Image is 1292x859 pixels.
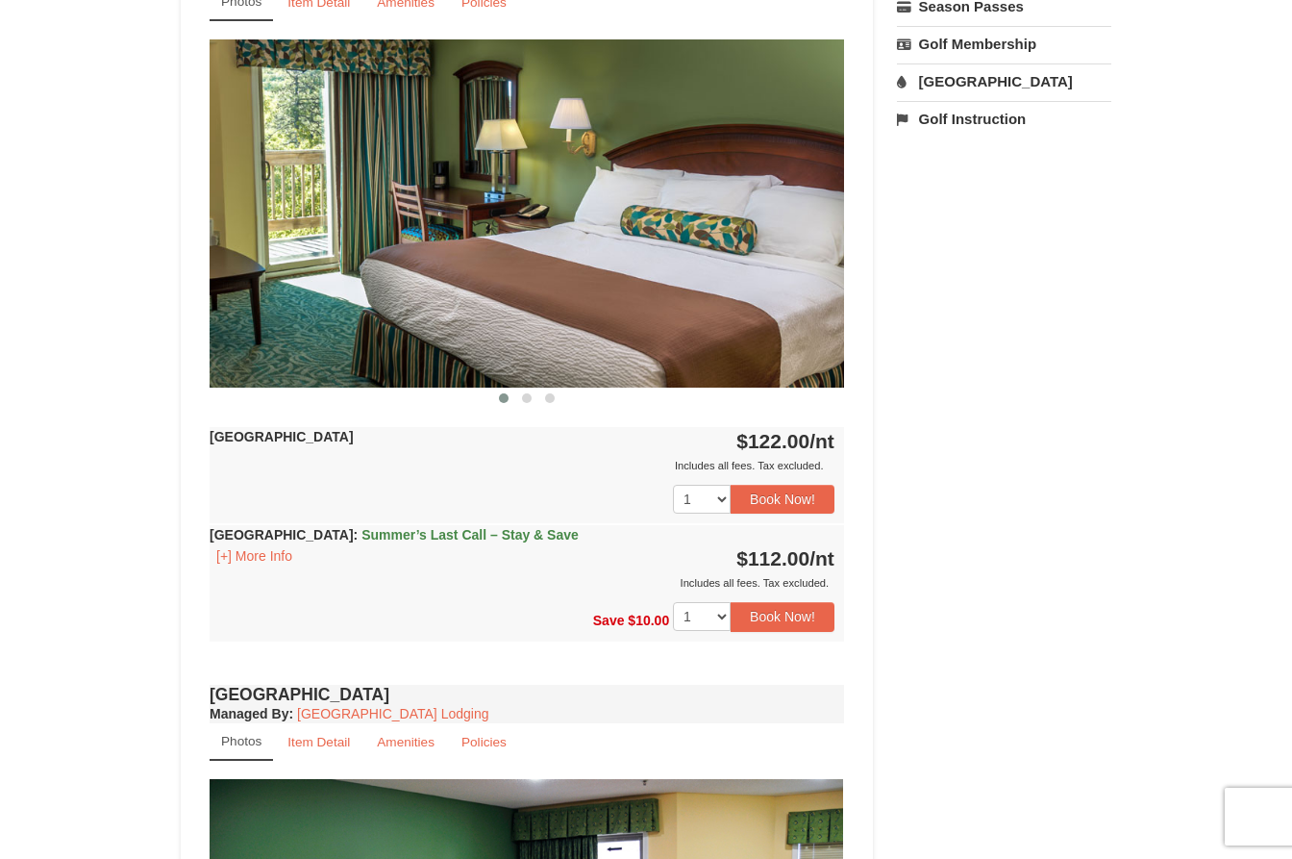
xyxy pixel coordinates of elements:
[210,723,273,761] a: Photos
[461,735,507,749] small: Policies
[361,527,579,543] span: Summer’s Last Call – Stay & Save
[809,430,834,452] span: /nt
[210,429,354,444] strong: [GEOGRAPHIC_DATA]
[287,735,350,749] small: Item Detail
[593,613,625,628] span: Save
[731,485,834,514] button: Book Now!
[731,602,834,631] button: Book Now!
[628,613,669,628] span: $10.00
[897,63,1111,99] a: [GEOGRAPHIC_DATA]
[210,456,834,475] div: Includes all fees. Tax excluded.
[210,706,293,721] strong: :
[210,573,834,593] div: Includes all fees. Tax excluded.
[364,723,447,761] a: Amenities
[736,430,834,452] strong: $122.00
[809,547,834,569] span: /nt
[221,734,261,748] small: Photos
[210,685,844,704] h4: [GEOGRAPHIC_DATA]
[210,39,844,387] img: 18876286-36-6bbdb14b.jpg
[897,26,1111,62] a: Golf Membership
[897,101,1111,137] a: Golf Instruction
[377,735,435,749] small: Amenities
[449,723,519,761] a: Policies
[210,706,288,721] span: Managed By
[275,723,362,761] a: Item Detail
[354,527,359,543] span: :
[210,545,299,567] button: [+] More Info
[210,527,579,543] strong: [GEOGRAPHIC_DATA]
[297,706,488,721] a: [GEOGRAPHIC_DATA] Lodging
[736,547,809,569] span: $112.00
